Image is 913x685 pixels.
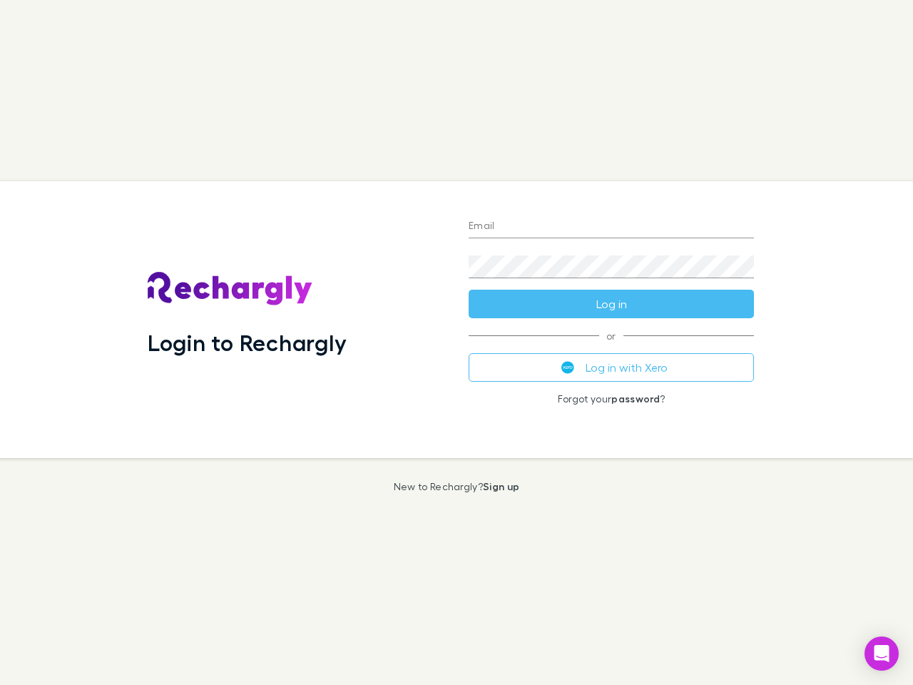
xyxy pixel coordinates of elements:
p: Forgot your ? [469,393,754,405]
a: password [611,392,660,405]
button: Log in with Xero [469,353,754,382]
h1: Login to Rechargly [148,329,347,356]
img: Xero's logo [561,361,574,374]
p: New to Rechargly? [394,481,520,492]
img: Rechargly's Logo [148,272,313,306]
a: Sign up [483,480,519,492]
span: or [469,335,754,336]
button: Log in [469,290,754,318]
div: Open Intercom Messenger [864,636,899,671]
